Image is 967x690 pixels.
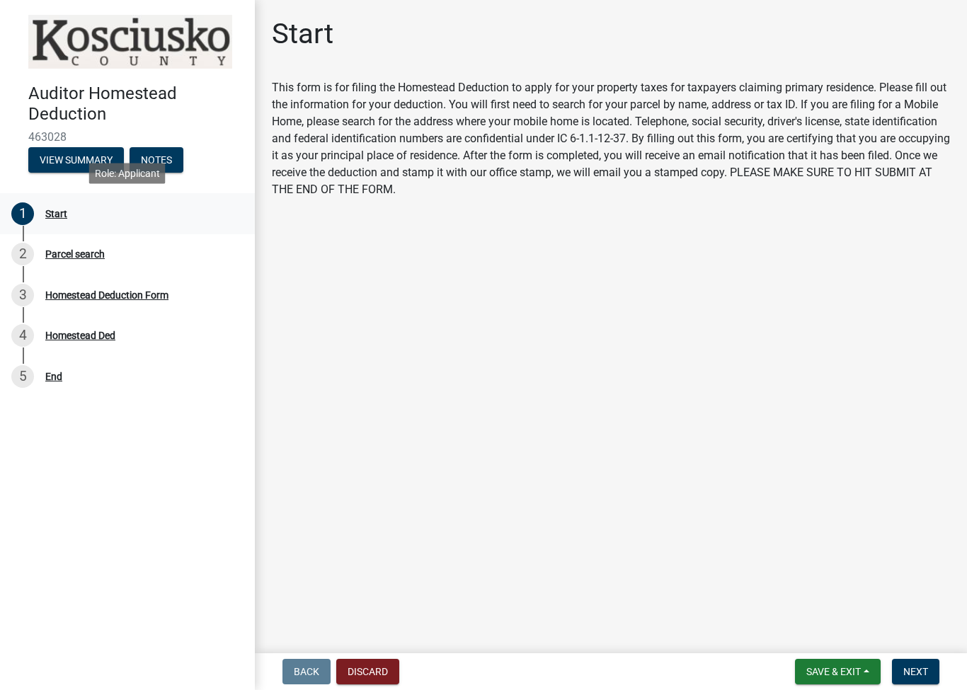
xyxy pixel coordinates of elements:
[272,79,950,198] div: This form is for filing the Homestead Deduction to apply for your property taxes for taxpayers cl...
[795,659,881,684] button: Save & Exit
[806,666,861,677] span: Save & Exit
[11,324,34,347] div: 4
[11,365,34,388] div: 5
[272,17,333,51] h1: Start
[45,290,168,300] div: Homestead Deduction Form
[11,284,34,306] div: 3
[28,84,244,125] h4: Auditor Homestead Deduction
[45,330,115,340] div: Homestead Ded
[45,209,67,219] div: Start
[903,666,928,677] span: Next
[28,15,232,69] img: Kosciusko County, Indiana
[45,372,62,381] div: End
[11,202,34,225] div: 1
[282,659,331,684] button: Back
[89,163,166,183] div: Role: Applicant
[294,666,319,677] span: Back
[28,130,227,144] span: 463028
[336,659,399,684] button: Discard
[28,147,124,173] button: View Summary
[892,659,939,684] button: Next
[28,155,124,166] wm-modal-confirm: Summary
[45,249,105,259] div: Parcel search
[130,147,183,173] button: Notes
[11,243,34,265] div: 2
[130,155,183,166] wm-modal-confirm: Notes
